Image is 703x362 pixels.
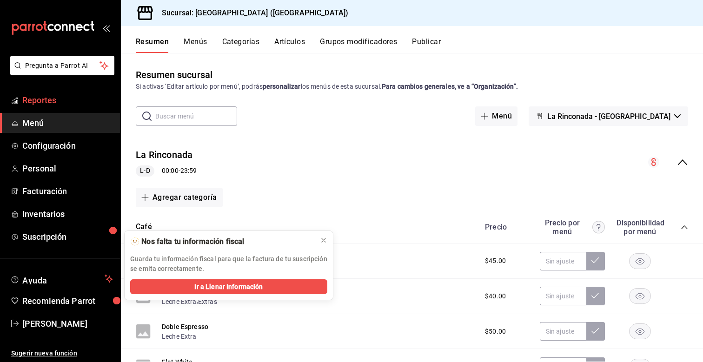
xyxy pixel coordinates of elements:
button: Categorías [222,37,260,53]
a: Pregunta a Parrot AI [7,67,114,77]
input: Sin ajuste [540,252,586,270]
div: navigation tabs [136,37,703,53]
input: Sin ajuste [540,287,586,305]
button: La Rinconada [136,148,193,162]
button: Grupos modificadores [320,37,397,53]
div: 00:00 - 23:59 [136,165,197,177]
span: Facturación [22,185,113,197]
button: Menús [184,37,207,53]
button: La Rinconada - [GEOGRAPHIC_DATA] [529,106,688,126]
span: Pregunta a Parrot AI [25,61,100,71]
button: Menú [475,106,517,126]
span: Personal [22,162,113,175]
div: 🫥 Nos falta tu información fiscal [130,237,312,247]
button: Artículos [274,37,305,53]
p: Guarda tu información fiscal para que la factura de tu suscripción se emita correctamente. [130,254,327,274]
button: Leche Extra [162,332,197,341]
button: Extras [198,297,217,306]
button: Doble Espresso [162,322,208,331]
button: Agregar categoría [136,188,223,207]
span: Suscripción [22,230,113,243]
button: Publicar [412,37,441,53]
div: collapse-menu-row [121,141,703,184]
span: Ayuda [22,273,101,284]
div: Resumen sucursal [136,68,212,82]
span: $40.00 [485,291,506,301]
input: Buscar menú [155,107,237,125]
strong: personalizar [263,83,301,90]
span: L-D [136,166,153,176]
span: La Rinconada - [GEOGRAPHIC_DATA] [547,112,670,121]
button: collapse-category-row [681,224,688,231]
div: Precio por menú [540,218,605,236]
span: $45.00 [485,256,506,266]
span: [PERSON_NAME] [22,317,113,330]
div: Si activas ‘Editar artículo por menú’, podrás los menús de esta sucursal. [136,82,688,92]
button: Resumen [136,37,169,53]
div: Disponibilidad por menú [617,218,663,236]
button: Ir a Llenar Información [130,279,327,294]
h3: Sucursal: [GEOGRAPHIC_DATA] ([GEOGRAPHIC_DATA]) [154,7,348,19]
button: Pregunta a Parrot AI [10,56,114,75]
span: Configuración [22,139,113,152]
input: Sin ajuste [540,322,586,341]
button: open_drawer_menu [102,24,110,32]
span: Reportes [22,94,113,106]
span: Sugerir nueva función [11,349,113,358]
span: Menú [22,117,113,129]
span: $50.00 [485,327,506,336]
span: Inventarios [22,208,113,220]
button: Leche Extra [162,297,197,306]
button: Café [136,222,152,232]
div: Precio [476,223,535,231]
span: Ir a Llenar Información [194,282,263,292]
strong: Para cambios generales, ve a “Organización”. [382,83,518,90]
span: Recomienda Parrot [22,295,113,307]
div: , [162,296,217,306]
